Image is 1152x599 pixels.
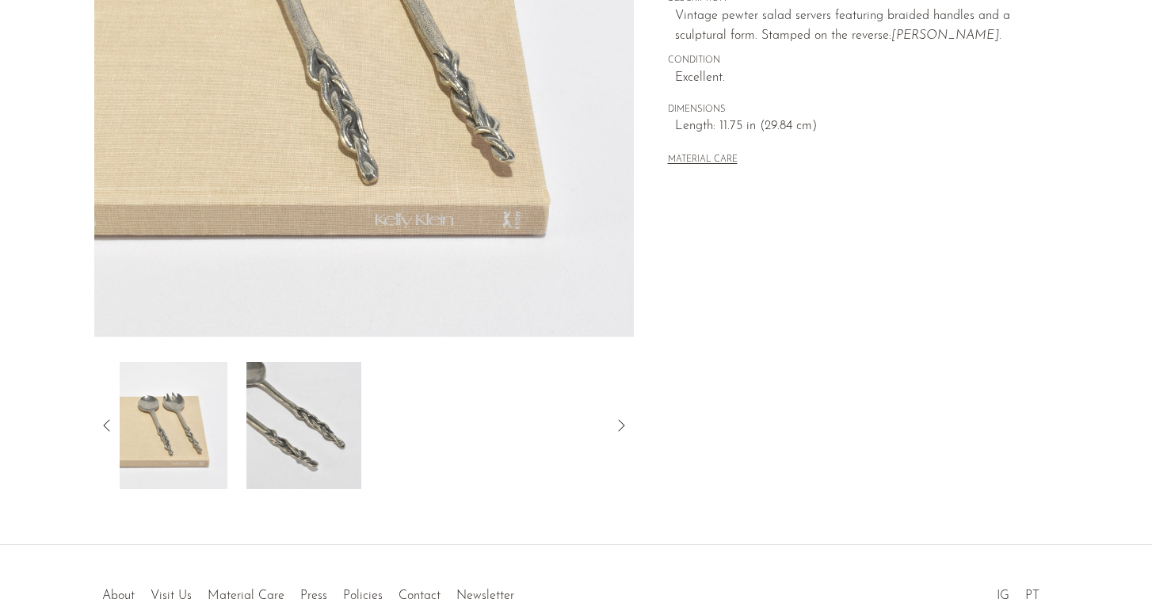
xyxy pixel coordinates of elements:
[891,29,1001,42] em: [PERSON_NAME].
[675,68,1024,89] span: Excellent.
[675,116,1024,137] span: Length: 11.75 in (29.84 cm)
[668,103,1024,117] span: DIMENSIONS
[668,155,738,166] button: MATERIAL CARE
[113,362,227,489] img: Braided Handles Serving Set
[246,362,361,489] img: Braided Handles Serving Set
[668,54,1024,68] span: CONDITION
[675,6,1024,47] p: Vintage pewter salad servers featuring braided handles and a sculptural form. Stamped on the reve...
